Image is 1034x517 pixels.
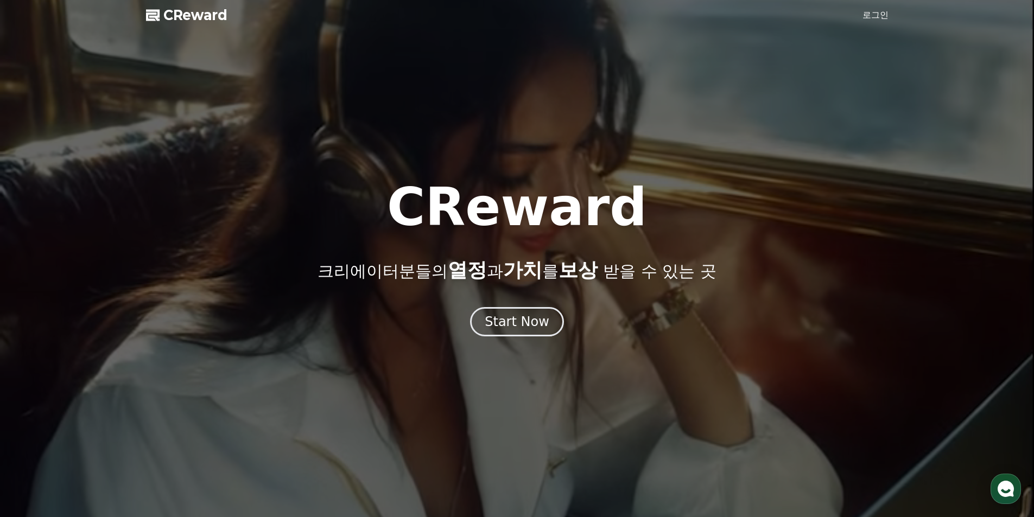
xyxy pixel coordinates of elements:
[99,361,112,369] span: 대화
[387,181,647,233] h1: CReward
[559,259,598,281] span: 보상
[168,360,181,369] span: 설정
[470,318,564,328] a: Start Now
[470,307,564,336] button: Start Now
[448,259,487,281] span: 열정
[503,259,542,281] span: 가치
[163,7,227,24] span: CReward
[862,9,889,22] a: 로그인
[146,7,227,24] a: CReward
[72,344,140,371] a: 대화
[140,344,208,371] a: 설정
[3,344,72,371] a: 홈
[34,360,41,369] span: 홈
[318,259,716,281] p: 크리에이터분들의 과 를 받을 수 있는 곳
[485,313,549,330] div: Start Now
